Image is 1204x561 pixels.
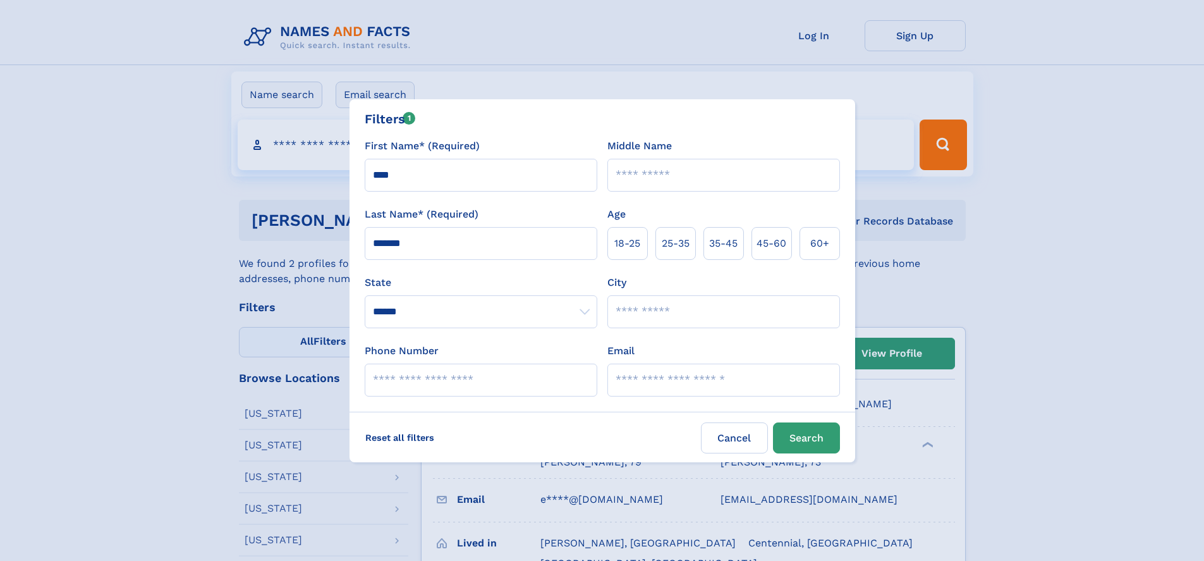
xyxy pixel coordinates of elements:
[757,236,786,251] span: 45‑60
[365,343,439,359] label: Phone Number
[614,236,640,251] span: 18‑25
[357,422,442,453] label: Reset all filters
[365,109,416,128] div: Filters
[773,422,840,453] button: Search
[607,207,626,222] label: Age
[701,422,768,453] label: Cancel
[607,343,635,359] label: Email
[810,236,829,251] span: 60+
[662,236,690,251] span: 25‑35
[709,236,738,251] span: 35‑45
[365,207,478,222] label: Last Name* (Required)
[365,139,480,154] label: First Name* (Required)
[365,275,597,290] label: State
[607,275,626,290] label: City
[607,139,672,154] label: Middle Name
